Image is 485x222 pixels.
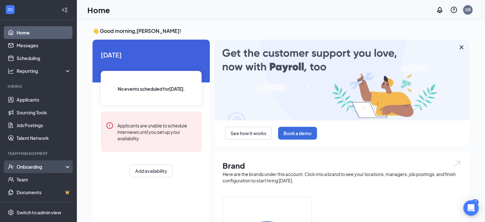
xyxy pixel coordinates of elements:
[8,84,70,89] div: Hiring
[223,160,461,171] h1: Brand
[450,6,458,14] svg: QuestionInfo
[17,68,71,74] div: Reporting
[465,7,471,12] div: DB
[17,164,66,170] div: Onboarding
[17,132,71,144] a: Talent Network
[215,40,469,120] img: payroll-large.gif
[117,122,196,142] div: Applicants are unable to schedule interviews until you set up your availability.
[17,186,71,199] a: DocumentsCrown
[436,6,444,14] svg: Notifications
[8,164,14,170] svg: UserCheck
[17,93,71,106] a: Applicants
[8,68,14,74] svg: Analysis
[17,106,71,119] a: Sourcing Tools
[17,52,71,65] a: Scheduling
[8,151,70,156] div: Team Management
[7,6,13,13] svg: WorkstreamLogo
[223,171,461,184] div: Here are the brands under this account. Click into a brand to see your locations, managers, job p...
[101,50,202,60] span: [DATE]
[118,85,185,92] span: No events scheduled for [DATE] .
[17,209,61,216] div: Switch to admin view
[130,165,173,177] button: Add availability
[87,4,110,15] h1: Home
[17,199,71,211] a: SurveysCrown
[17,26,71,39] a: Home
[106,122,114,129] svg: Error
[458,43,465,51] svg: Cross
[278,127,317,140] button: Book a demo
[17,173,71,186] a: Team
[453,160,461,167] img: open.6027fd2a22e1237b5b06.svg
[472,199,479,205] div: 27
[92,27,469,34] h3: 👋 Good morning, [PERSON_NAME] !
[8,209,14,216] svg: Settings
[17,119,71,132] a: Job Postings
[463,200,479,216] div: Open Intercom Messenger
[17,39,71,52] a: Messages
[62,7,68,13] svg: Collapse
[225,127,272,140] button: See how it works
